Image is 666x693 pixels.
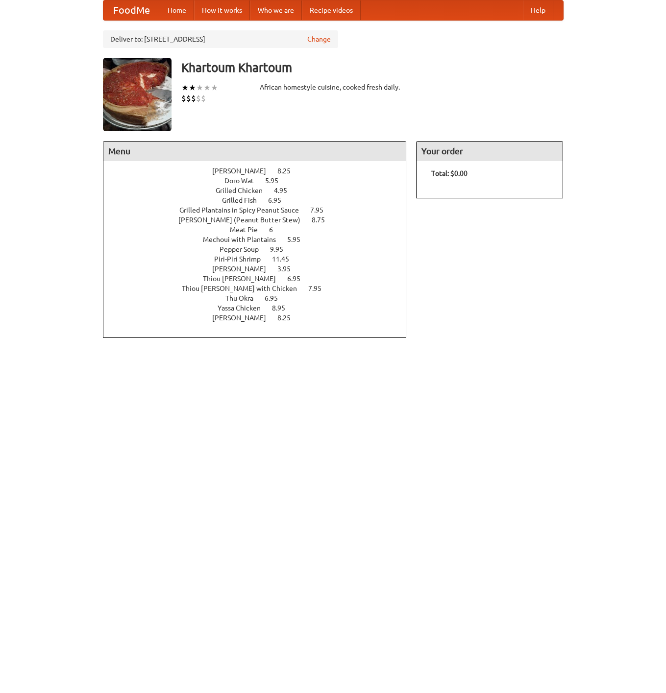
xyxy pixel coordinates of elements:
span: Meat Pie [230,226,268,234]
div: Deliver to: [STREET_ADDRESS] [103,30,338,48]
span: 7.95 [308,285,331,292]
span: 5.95 [287,236,310,243]
a: Who we are [250,0,302,20]
a: Change [307,34,331,44]
a: Meat Pie 6 [230,226,291,234]
span: Grilled Fish [222,196,267,204]
span: 4.95 [274,187,297,194]
a: Grilled Fish 6.95 [222,196,299,204]
span: Thiou [PERSON_NAME] [203,275,286,283]
a: Grilled Plantains in Spicy Peanut Sauce 7.95 [179,206,342,214]
span: 6.95 [287,275,310,283]
span: [PERSON_NAME] [212,167,276,175]
img: angular.jpg [103,58,172,131]
a: Piri-Piri Shrimp 11.45 [214,255,307,263]
span: 3.95 [277,265,300,273]
span: Grilled Chicken [216,187,272,194]
span: 6.95 [265,294,288,302]
a: [PERSON_NAME] 8.25 [212,167,309,175]
span: Doro Wat [224,177,264,185]
span: Grilled Plantains in Spicy Peanut Sauce [179,206,309,214]
span: Pepper Soup [220,245,269,253]
span: Piri-Piri Shrimp [214,255,271,263]
span: 9.95 [270,245,293,253]
li: ★ [181,82,189,93]
a: Thu Okra 6.95 [225,294,296,302]
h4: Your order [417,142,563,161]
a: FoodMe [103,0,160,20]
li: $ [191,93,196,104]
b: Total: $0.00 [431,169,468,177]
a: Grilled Chicken 4.95 [216,187,305,194]
a: Doro Wat 5.95 [224,177,296,185]
li: $ [201,93,206,104]
span: 8.75 [312,216,335,224]
a: Mechoui with Plantains 5.95 [203,236,319,243]
a: Pepper Soup 9.95 [220,245,301,253]
span: 6 [269,226,283,234]
li: $ [181,93,186,104]
a: [PERSON_NAME] 3.95 [212,265,309,273]
li: ★ [211,82,218,93]
a: [PERSON_NAME] (Peanut Butter Stew) 8.75 [178,216,343,224]
a: [PERSON_NAME] 8.25 [212,314,309,322]
a: Home [160,0,194,20]
a: Thiou [PERSON_NAME] 6.95 [203,275,319,283]
li: $ [196,93,201,104]
li: ★ [189,82,196,93]
span: 8.95 [272,304,295,312]
span: [PERSON_NAME] (Peanut Butter Stew) [178,216,310,224]
span: 7.95 [310,206,333,214]
a: Help [523,0,553,20]
span: 6.95 [268,196,291,204]
span: 5.95 [265,177,288,185]
a: How it works [194,0,250,20]
span: [PERSON_NAME] [212,265,276,273]
h4: Menu [103,142,406,161]
li: ★ [196,82,203,93]
a: Yassa Chicken 8.95 [218,304,303,312]
span: Yassa Chicken [218,304,271,312]
span: Thu Okra [225,294,263,302]
h3: Khartoum Khartoum [181,58,564,77]
span: Thiou [PERSON_NAME] with Chicken [182,285,307,292]
a: Recipe videos [302,0,361,20]
span: Mechoui with Plantains [203,236,286,243]
div: African homestyle cuisine, cooked fresh daily. [260,82,407,92]
li: $ [186,93,191,104]
span: 11.45 [272,255,299,263]
a: Thiou [PERSON_NAME] with Chicken 7.95 [182,285,340,292]
span: 8.25 [277,167,300,175]
li: ★ [203,82,211,93]
span: 8.25 [277,314,300,322]
span: [PERSON_NAME] [212,314,276,322]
